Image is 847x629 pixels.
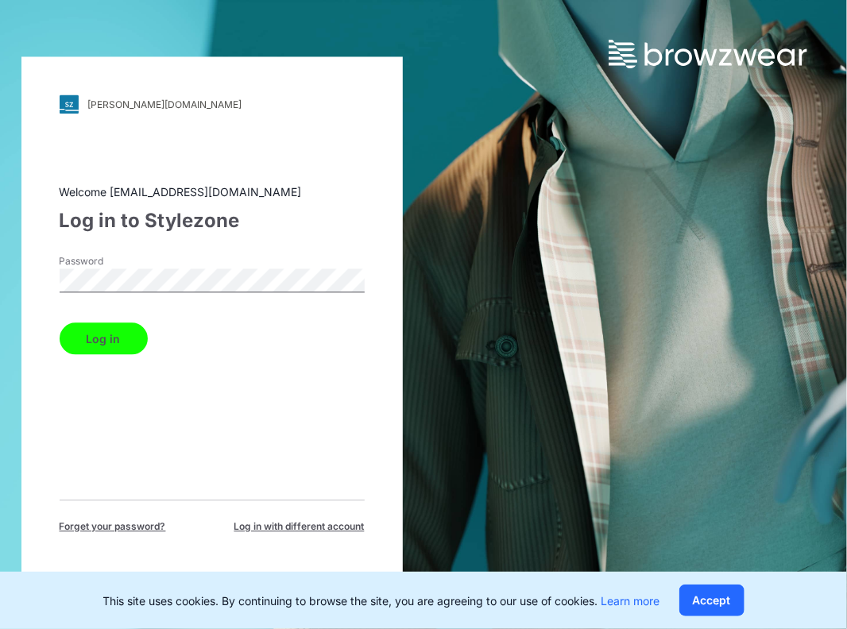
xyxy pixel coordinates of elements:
div: Welcome [EMAIL_ADDRESS][DOMAIN_NAME] [60,184,365,201]
a: [PERSON_NAME][DOMAIN_NAME] [60,95,365,114]
label: Password [60,255,171,269]
p: This site uses cookies. By continuing to browse the site, you are agreeing to our use of cookies. [103,592,660,609]
button: Accept [679,585,745,616]
a: Learn more [601,594,660,608]
img: browzwear-logo.73288ffb.svg [609,40,807,68]
span: Forget your password? [60,520,166,534]
div: Log in to Stylezone [60,207,365,236]
span: Log in with different account [234,520,365,534]
div: [PERSON_NAME][DOMAIN_NAME] [88,98,242,110]
img: svg+xml;base64,PHN2ZyB3aWR0aD0iMjgiIGhlaWdodD0iMjgiIHZpZXdCb3g9IjAgMCAyOCAyOCIgZmlsbD0ibm9uZSIgeG... [60,95,79,114]
button: Log in [60,323,148,355]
